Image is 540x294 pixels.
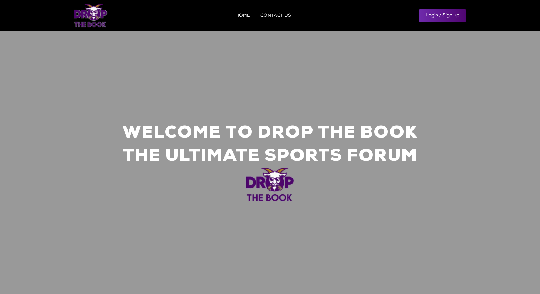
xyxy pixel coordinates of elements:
img: logo.png [74,4,107,28]
a: HOME [235,14,250,18]
img: logo.png [245,167,295,202]
h1: Welcome to Drop the Book [122,123,418,144]
a: CONTACT US [260,14,291,18]
a: Login / Sign up [419,9,466,22]
h1: The Ultimate Sports Forum [123,146,417,167]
